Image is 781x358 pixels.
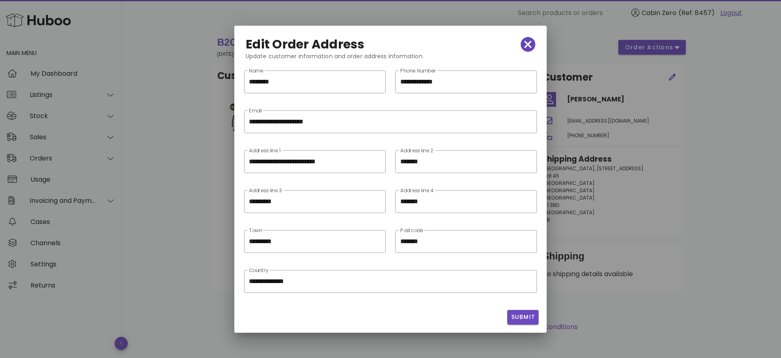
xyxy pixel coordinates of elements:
[239,52,542,67] div: Update customer information and order address information
[249,148,281,154] label: Address line 1
[249,228,262,234] label: Town
[400,148,433,154] label: Address line 2
[510,313,535,321] span: Submit
[249,188,282,194] label: Address line 3
[249,268,268,274] label: Country
[249,68,263,74] label: Name
[400,228,423,234] label: Postcode
[507,310,539,325] button: Submit
[249,108,262,114] label: Email
[400,188,434,194] label: Address line 4
[400,68,436,74] label: Phone Number
[246,38,365,51] h2: Edit Order Address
